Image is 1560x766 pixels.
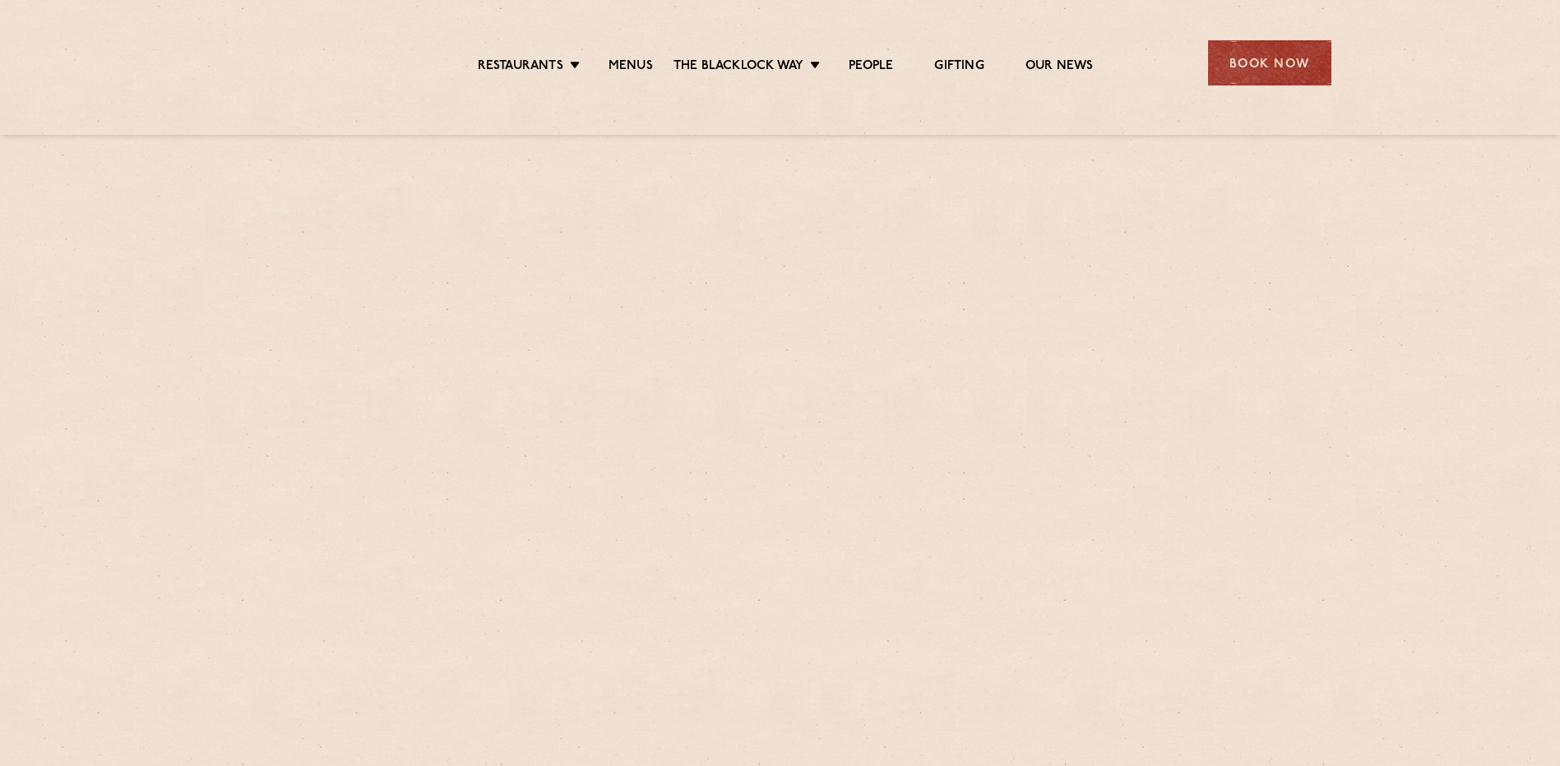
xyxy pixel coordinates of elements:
[478,58,563,76] a: Restaurants
[1025,58,1094,76] a: Our News
[674,58,803,76] a: The Blacklock Way
[934,58,984,76] a: Gifting
[849,58,893,76] a: People
[229,16,372,110] img: svg%3E
[609,58,653,76] a: Menus
[1208,40,1331,85] div: Book Now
